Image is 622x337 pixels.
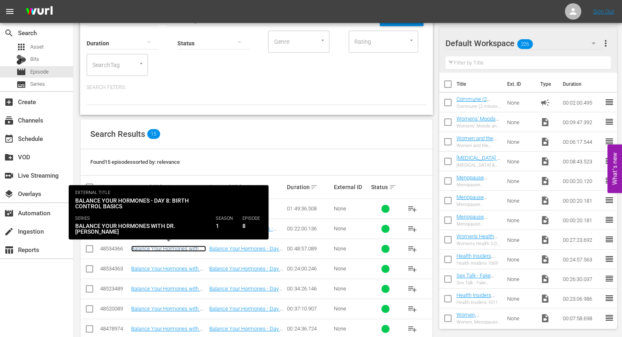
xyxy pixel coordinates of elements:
[456,280,501,286] div: Sex Talk - Fake Orgasms: Bad for Women & Men (S1E17)
[502,73,535,96] th: Ext. ID
[504,210,537,230] td: None
[456,233,497,258] a: Women's Health 3.0: Reclaim Your Power in Midlife and Beyond
[334,184,369,190] div: External ID
[540,215,550,225] span: Video
[287,266,331,272] div: 00:24:00.246
[166,183,174,191] span: sort
[456,104,501,109] div: Commune (2 minute ad break) [PERSON_NAME]
[504,112,537,132] td: None
[4,97,14,107] span: Create
[559,152,604,171] td: 00:08:43.523
[558,73,607,96] th: Duration
[601,38,611,48] span: more_vert
[30,55,39,63] span: Bits
[540,117,550,127] span: Video
[456,174,499,193] a: Menopause Awareness Month Promo Option 3
[559,269,604,289] td: 00:26:30.037
[16,42,26,52] span: Asset
[131,266,206,284] a: Balance Your Hormones with Dr. [PERSON_NAME] - Day 7: [MEDICAL_DATA]
[100,205,129,212] div: 87793720
[4,245,14,255] span: Reports
[30,43,44,51] span: Asset
[16,55,26,65] div: Bits
[604,313,614,323] span: reorder
[504,308,537,328] td: None
[456,253,494,265] a: Health Insiders 1069
[540,196,550,205] span: Video
[559,93,604,112] td: 00:02:00.495
[209,245,284,258] a: Balance Your Hormones - Day 8: Birth Control Basics
[209,266,284,278] a: Balance Your Hormones - Day 7: [MEDICAL_DATA]
[402,259,422,279] button: playlist_add
[604,156,614,166] span: reorder
[4,171,14,181] span: Live Streaming
[100,266,129,272] div: 48534363
[131,245,206,264] a: Balance Your Hormones with Dr. [PERSON_NAME] - Day 8: Birth Control Basics
[334,306,369,312] div: None
[334,205,369,212] div: None
[607,144,622,193] button: Open Feedback Widget
[100,245,129,252] div: 48534366
[334,286,369,292] div: None
[456,261,501,266] div: Health Insiders 1069
[456,73,502,96] th: Title
[16,80,26,89] span: Series
[402,279,422,299] button: playlist_add
[559,132,604,152] td: 00:06:17.544
[407,324,417,334] span: playlist_add
[4,189,14,199] span: Overlays
[100,225,129,232] div: 68422586
[559,210,604,230] td: 00:00:20.181
[371,182,400,192] div: Status
[559,191,604,210] td: 00:00:20.181
[540,156,550,166] span: Video
[287,182,331,192] div: Duration
[4,227,14,237] span: Ingestion
[456,202,501,207] div: Menopause Awareness Month Promo Option 2
[504,132,537,152] td: None
[540,235,550,245] span: Video
[604,117,614,127] span: reorder
[601,33,611,53] button: more_vert
[334,245,369,252] div: None
[334,266,369,272] div: None
[535,73,558,96] th: Type
[311,183,318,191] span: sort
[16,67,26,77] span: Episode
[319,36,327,44] button: Open
[540,294,550,304] span: Video
[209,225,276,244] a: Weight Loss Master Class - Balancing Hormones for an Optimized Metabolism
[5,7,15,16] span: menu
[559,112,604,132] td: 00:09:47.392
[4,134,14,144] span: Schedule
[90,159,180,165] span: Found 15 episodes sorted by: relevance
[131,205,204,242] a: Rooted in Wellness [S1E4] - [PERSON_NAME] + [PERSON_NAME]: Plant-Based Muscle Building, Digestion...
[559,171,604,191] td: 00:00:20.120
[287,225,331,232] div: 00:22:00.136
[540,254,550,264] span: Video
[504,269,537,289] td: None
[407,244,417,254] span: playlist_add
[100,326,129,332] div: 48478974
[540,98,550,107] span: Ad
[604,97,614,107] span: reorder
[445,32,603,55] div: Default Workspace
[504,152,537,171] td: None
[504,191,537,210] td: None
[407,284,417,294] span: playlist_add
[456,241,501,246] div: Women's Health 3.0: Reclaim Your Power in Midlife and Beyond
[402,239,422,259] button: playlist_add
[559,308,604,328] td: 00:07:58.698
[540,313,550,323] span: Video
[100,184,129,190] div: ID
[604,254,614,264] span: reorder
[504,289,537,308] td: None
[402,199,422,219] button: playlist_add
[4,208,14,218] span: Automation
[407,304,417,314] span: playlist_add
[456,143,501,148] div: Women and the Importance of Good Sleep
[456,300,501,305] div: Health Insiders 1011
[456,163,501,168] div: [MEDICAL_DATA] & Night Sweats
[402,219,422,239] button: playlist_add
[604,215,614,225] span: reorder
